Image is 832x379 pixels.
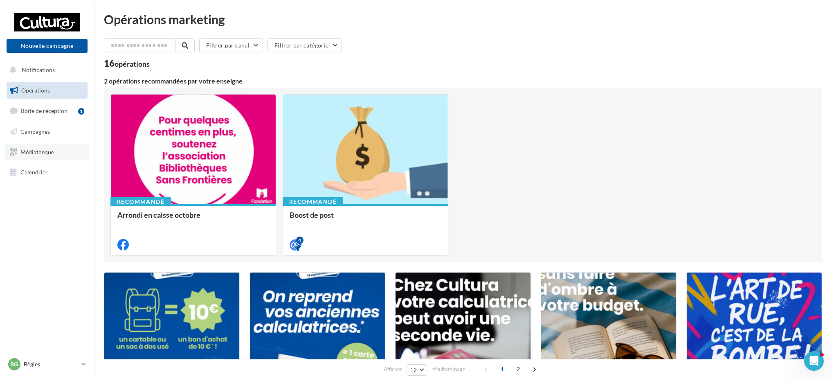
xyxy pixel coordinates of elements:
[199,38,263,52] button: Filtrer par canal
[78,108,84,115] div: 1
[11,360,18,368] span: Bg
[290,211,441,227] div: Boost de post
[5,102,89,120] a: Boîte de réception1
[296,237,304,244] div: 4
[5,144,89,161] a: Médiathèque
[5,164,89,181] a: Calendrier
[432,365,465,373] span: résultats/page
[512,363,525,376] span: 2
[22,66,55,73] span: Notifications
[7,39,88,53] button: Nouvelle campagne
[110,197,171,206] div: Recommandé
[283,197,343,206] div: Recommandé
[104,13,822,25] div: Opérations marketing
[21,87,50,94] span: Opérations
[5,61,86,79] button: Notifications
[384,365,402,373] span: Afficher
[20,128,50,135] span: Campagnes
[804,351,824,371] iframe: Intercom live chat
[24,360,78,368] p: Bègles
[21,107,67,114] span: Boîte de réception
[20,148,54,155] span: Médiathèque
[20,169,48,176] span: Calendrier
[117,211,269,227] div: Arrondi en caisse octobre
[7,356,88,372] a: Bg Bègles
[410,367,417,373] span: 12
[496,363,509,376] span: 1
[104,78,822,84] div: 2 opérations recommandées par votre enseigne
[407,364,427,376] button: 12
[268,38,342,52] button: Filtrer par catégorie
[5,123,89,140] a: Campagnes
[5,82,89,99] a: Opérations
[115,60,150,68] div: opérations
[104,59,150,68] div: 16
